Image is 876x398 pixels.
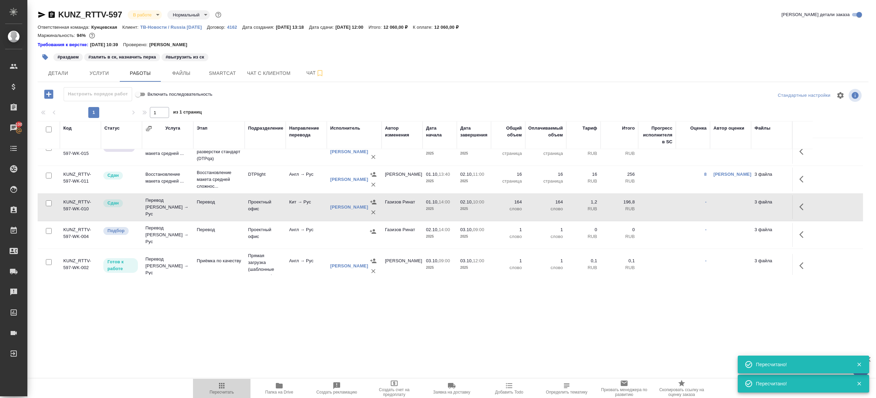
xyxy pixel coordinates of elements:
p: Подбор [107,227,125,234]
td: Газизов Ринат [382,195,423,219]
p: 12 060,00 ₽ [383,25,413,30]
td: Англ → Рус [286,168,327,191]
button: Здесь прячутся важные кнопки [795,143,812,160]
p: ТВ-Новости / Russia [DATE] [140,25,207,30]
button: В работе [131,12,154,18]
td: KUNZ_RTTV-597-WK-011 [60,168,101,191]
span: Заявка на доставку [433,390,470,395]
span: раздаем [53,54,83,59]
td: Англ → Рус [286,140,327,164]
p: страница [529,178,563,185]
p: страница [494,178,522,185]
p: [DATE] 12:00 [335,25,369,30]
div: split button [776,90,832,101]
p: 13:40 [439,172,450,177]
p: Проверено: [123,41,150,48]
div: Итого [622,125,635,132]
p: слово [494,205,522,212]
span: Чат [299,69,332,77]
p: [PERSON_NAME] [149,41,192,48]
p: 12:00 [473,258,484,263]
div: Автор оценки [713,125,744,132]
p: Готов к работе [107,258,134,272]
button: Пересчитать [193,379,250,398]
p: RUB [604,233,635,240]
div: Дата начала [426,125,453,138]
button: Создать счет на предоплату [365,379,423,398]
span: Создать счет на предоплату [370,387,419,397]
td: [PERSON_NAME] [382,168,423,191]
p: 1 [494,257,522,264]
span: Работы [124,69,157,78]
span: Определить тематику [546,390,587,395]
p: RUB [604,205,635,212]
p: #раздаем [57,54,79,61]
p: 01.10, [426,172,439,177]
p: 10:00 [473,199,484,204]
p: 3 файла [755,257,789,264]
span: Файлы [165,69,198,78]
td: KUNZ_RTTV-597-WK-010 [60,195,101,219]
button: Закрыть [852,361,866,368]
button: Удалить [368,266,378,276]
button: Здесь прячутся важные кнопки [795,257,812,274]
a: - [705,227,707,232]
p: #залить в ск, назначить перка [88,54,156,61]
div: Можно подбирать исполнителей [103,226,139,236]
p: 1 [529,226,563,233]
div: Пересчитано! [756,361,846,368]
button: Доп статусы указывают на важность/срочность заказа [214,10,223,19]
p: Договор: [207,25,227,30]
p: слово [529,205,563,212]
p: 12 060,00 ₽ [434,25,464,30]
span: из 1 страниц [173,108,202,118]
p: 02.10, [460,199,473,204]
p: 164 [529,199,563,205]
p: 94% [77,33,87,38]
div: Подразделение [248,125,283,132]
div: Общий объем [494,125,522,138]
div: Нажми, чтобы открыть папку с инструкцией [38,41,90,48]
button: Скопировать ссылку для ЯМессенджера [38,11,46,19]
p: 0,1 [570,257,597,264]
span: Пересчитать [210,390,234,395]
a: [PERSON_NAME] [330,263,368,268]
button: Удалить [368,180,378,190]
p: 2025 [426,264,453,271]
div: Оплачиваемый объем [528,125,563,138]
button: Назначить [368,226,378,237]
button: Заявка на доставку [423,379,480,398]
p: слово [529,264,563,271]
div: Менеджер проверил работу исполнителя, передает ее на следующий этап [103,171,139,180]
button: Здесь прячутся важные кнопки [795,199,812,215]
p: 03.10, [426,258,439,263]
button: 583.94 RUB; [88,31,96,40]
p: 09:00 [473,227,484,232]
span: Призвать менеджера по развитию [600,387,649,397]
button: Назначить [368,169,378,180]
span: Smartcat [206,69,239,78]
button: Определить тематику [538,379,595,398]
p: [DATE] 10:39 [90,41,123,48]
p: 2025 [460,233,488,240]
p: Клиент: [123,25,140,30]
p: 01.10, [426,199,439,204]
p: слово [494,233,522,240]
p: RUB [604,264,635,271]
td: Проектный офис [245,195,286,219]
p: 0 [570,226,597,233]
p: RUB [570,233,597,240]
button: Папка на Drive [250,379,308,398]
a: 8 [704,172,707,177]
td: Перевод [PERSON_NAME] → Рус [142,194,193,221]
div: Файлы [755,125,770,132]
p: 0 [604,226,635,233]
p: 03.10, [460,258,473,263]
div: Дата завершения [460,125,488,138]
p: слово [529,233,563,240]
p: 03.10, [460,227,473,232]
button: Призвать менеджера по развитию [595,379,653,398]
p: К оплате: [413,25,434,30]
button: Закрыть [852,381,866,387]
p: 3 файла [755,199,789,205]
